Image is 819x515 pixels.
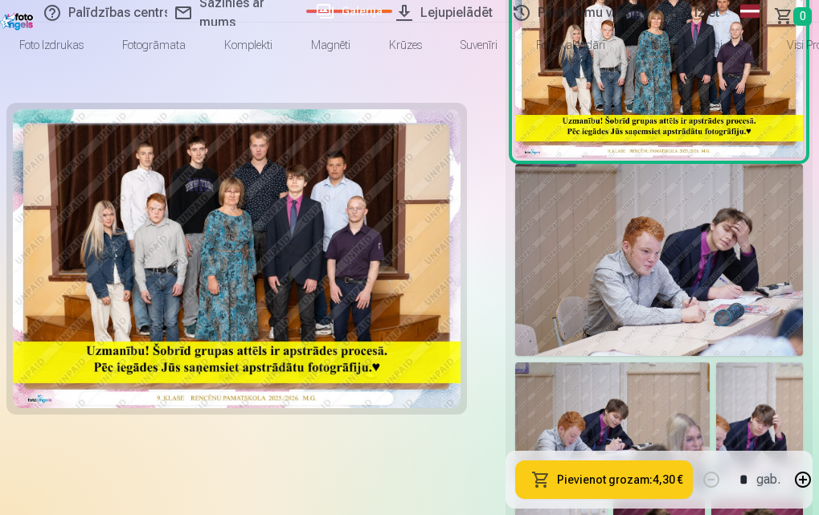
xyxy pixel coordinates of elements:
[441,22,517,67] a: Suvenīri
[793,7,812,26] span: 0
[517,22,624,67] a: Foto kalendāri
[756,460,780,499] div: gab.
[515,460,693,499] button: Pievienot grozam:4,30 €
[103,22,205,67] a: Fotogrāmata
[306,10,392,13] a: Galerija
[292,22,370,67] a: Magnēti
[370,22,441,67] a: Krūzes
[624,22,742,67] a: Atslēgu piekariņi
[768,3,819,29] a: Grozs0
[205,22,292,67] a: Komplekti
